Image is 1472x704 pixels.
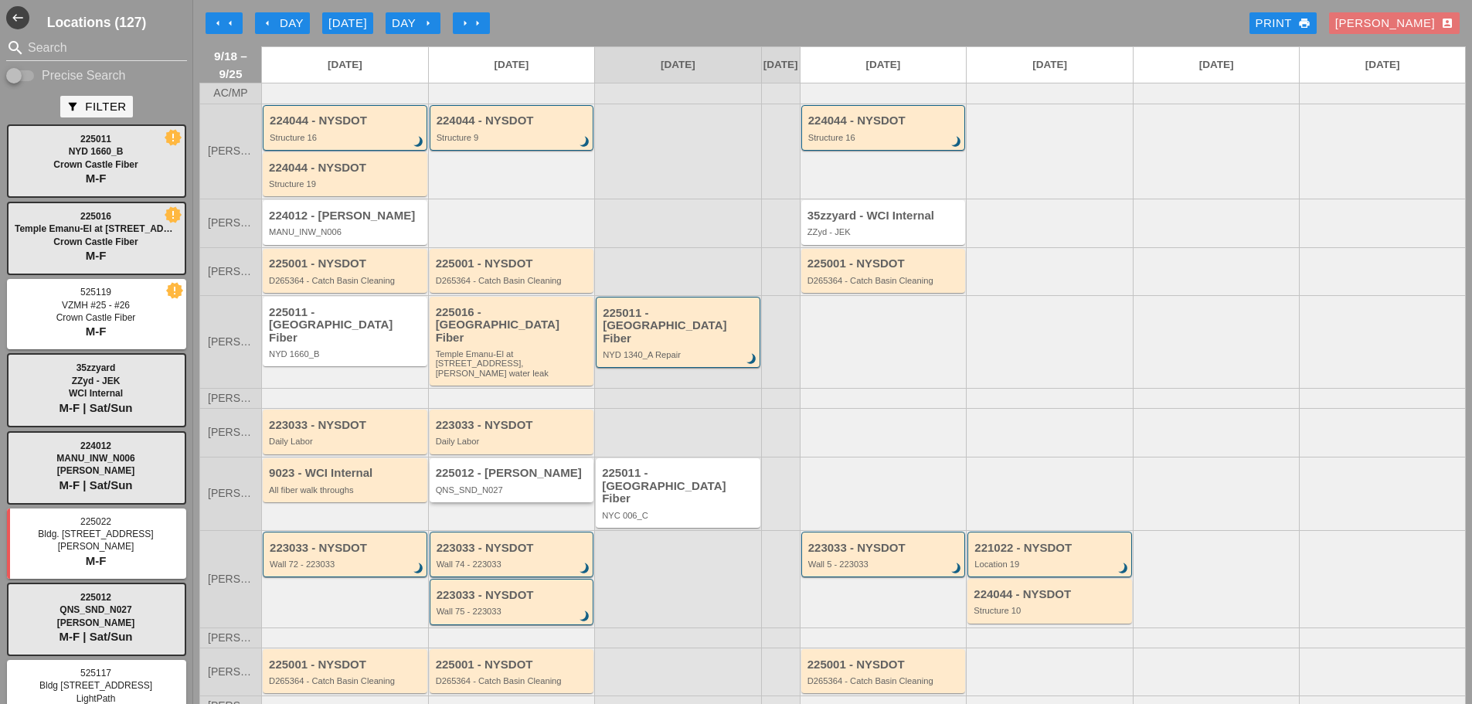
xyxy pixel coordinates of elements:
a: [DATE] [1300,47,1465,83]
div: QNS_SND_N027 [436,485,590,495]
span: [PERSON_NAME] [208,573,253,585]
i: filter_alt [66,100,79,113]
span: M-F [86,554,107,567]
div: Filter [66,98,126,116]
i: brightness_3 [948,560,965,577]
i: arrow_left [261,17,274,29]
div: 225012 - [PERSON_NAME] [436,467,590,480]
i: arrow_right [422,17,434,29]
i: arrow_right [471,17,484,29]
div: Location 19 [974,559,1127,569]
span: 225011 [80,134,111,145]
div: Wall 74 - 223033 [437,559,590,569]
i: arrow_left [224,17,236,29]
span: 225012 [80,592,111,603]
span: [PERSON_NAME] [208,488,253,499]
div: 225011 - [GEOGRAPHIC_DATA] Fiber [602,467,756,505]
a: [DATE] [967,47,1133,83]
a: [DATE] [762,47,800,83]
div: 225016 - [GEOGRAPHIC_DATA] Fiber [436,306,590,345]
span: AC/MP [213,87,247,99]
i: new_releases [166,131,180,145]
div: 224044 - NYSDOT [808,114,961,128]
div: Print [1256,15,1311,32]
button: Filter [60,96,132,117]
span: [PERSON_NAME] [208,666,253,678]
i: brightness_3 [576,560,593,577]
span: [PERSON_NAME] [208,217,253,229]
button: Day [386,12,440,34]
div: Daily Labor [269,437,423,446]
div: MANU_INW_N006 [269,227,423,236]
div: Wall 5 - 223033 [808,559,961,569]
span: 225022 [80,516,111,527]
div: 225001 - NYSDOT [807,658,962,672]
div: [PERSON_NAME] [1335,15,1453,32]
i: west [6,6,29,29]
span: M-F [86,172,107,185]
div: Structure 16 [808,133,961,142]
div: 223033 - NYSDOT [437,589,590,602]
div: Structure 9 [437,133,590,142]
div: Wall 75 - 223033 [437,607,590,616]
span: M-F | Sat/Sun [59,401,132,414]
div: Enable Precise search to match search terms exactly. [6,66,187,85]
div: 224044 - NYSDOT [974,588,1128,601]
span: [PERSON_NAME] [208,427,253,438]
button: Move Back 1 Week [206,12,243,34]
div: 225001 - NYSDOT [807,257,962,270]
div: D265364 - Catch Basin Cleaning [807,276,962,285]
span: [PERSON_NAME] [58,541,134,552]
i: new_releases [166,208,180,222]
i: account_box [1441,17,1453,29]
label: Precise Search [42,68,126,83]
div: NYD 1340_A Repair [603,350,756,359]
i: brightness_3 [576,608,593,625]
div: 35zzyard - WCI Internal [807,209,962,223]
button: [DATE] [322,12,373,34]
div: Structure 10 [974,606,1128,615]
a: Print [1249,12,1317,34]
input: Search [28,36,165,60]
button: Shrink Sidebar [6,6,29,29]
span: [PERSON_NAME] [208,632,253,644]
div: D265364 - Catch Basin Cleaning [436,676,590,685]
div: D265364 - Catch Basin Cleaning [269,676,423,685]
span: M-F | Sat/Sun [59,630,132,643]
span: Bldg. [STREET_ADDRESS] [38,529,153,539]
div: Day [261,15,304,32]
div: D265364 - Catch Basin Cleaning [436,276,590,285]
span: QNS_SND_N027 [59,604,131,615]
div: 225001 - NYSDOT [269,257,423,270]
div: Wall 72 - 223033 [270,559,423,569]
span: 9/18 – 9/25 [208,47,253,83]
div: All fiber walk throughs [269,485,423,495]
i: brightness_3 [743,351,760,368]
div: 225001 - NYSDOT [436,658,590,672]
i: brightness_3 [948,134,965,151]
div: 224044 - NYSDOT [270,114,423,128]
span: LightPath [76,693,116,704]
div: Structure 19 [269,179,423,189]
div: 224044 - NYSDOT [437,114,590,128]
span: [PERSON_NAME] [208,266,253,277]
i: print [1298,17,1311,29]
div: 223033 - NYSDOT [270,542,423,555]
div: NYC 006_C [602,511,756,520]
div: 225011 - [GEOGRAPHIC_DATA] Fiber [603,307,756,345]
span: ZZyd - JEK [72,376,121,386]
div: 225011 - [GEOGRAPHIC_DATA] Fiber [269,306,423,345]
i: arrow_right [459,17,471,29]
span: 35zzyard [76,362,116,373]
span: Crown Castle Fiber [53,236,138,247]
span: [PERSON_NAME] [208,336,253,348]
span: 225016 [80,211,111,222]
span: 525119 [80,287,111,298]
div: Temple Emanu-El at 1 E 65th Str, NYC, POE water leak [436,349,590,378]
div: 225001 - NYSDOT [269,658,423,672]
div: 225001 - NYSDOT [436,257,590,270]
span: [PERSON_NAME] [208,393,253,404]
div: ZZyd - JEK [807,227,962,236]
div: 9023 - WCI Internal [269,467,423,480]
span: 525117 [80,668,111,678]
